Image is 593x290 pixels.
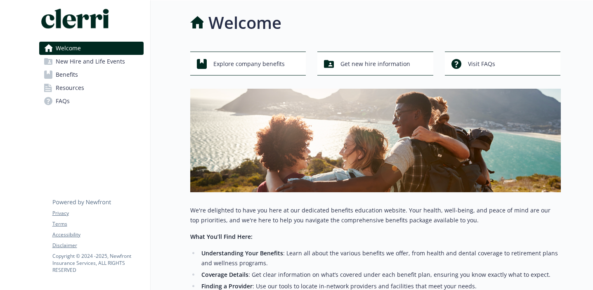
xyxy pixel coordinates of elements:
[39,42,144,55] a: Welcome
[56,42,81,55] span: Welcome
[39,55,144,68] a: New Hire and Life Events
[52,220,143,228] a: Terms
[208,10,281,35] h1: Welcome
[190,233,253,240] strong: What You’ll Find Here:
[39,94,144,108] a: FAQs
[56,55,125,68] span: New Hire and Life Events
[190,89,561,192] img: overview page banner
[56,94,70,108] span: FAQs
[52,252,143,273] p: Copyright © 2024 - 2025 , Newfront Insurance Services, ALL RIGHTS RESERVED
[52,242,143,249] a: Disclaimer
[190,52,306,75] button: Explore company benefits
[317,52,433,75] button: Get new hire information
[445,52,561,75] button: Visit FAQs
[52,210,143,217] a: Privacy
[340,56,410,72] span: Get new hire information
[39,81,144,94] a: Resources
[39,68,144,81] a: Benefits
[52,231,143,238] a: Accessibility
[190,205,561,225] p: We're delighted to have you here at our dedicated benefits education website. Your health, well-b...
[468,56,495,72] span: Visit FAQs
[56,81,84,94] span: Resources
[199,248,561,268] li: : Learn all about the various benefits we offer, from health and dental coverage to retirement pl...
[201,271,248,278] strong: Coverage Details
[213,56,285,72] span: Explore company benefits
[199,270,561,280] li: : Get clear information on what’s covered under each benefit plan, ensuring you know exactly what...
[56,68,78,81] span: Benefits
[201,249,283,257] strong: Understanding Your Benefits
[201,282,253,290] strong: Finding a Provider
